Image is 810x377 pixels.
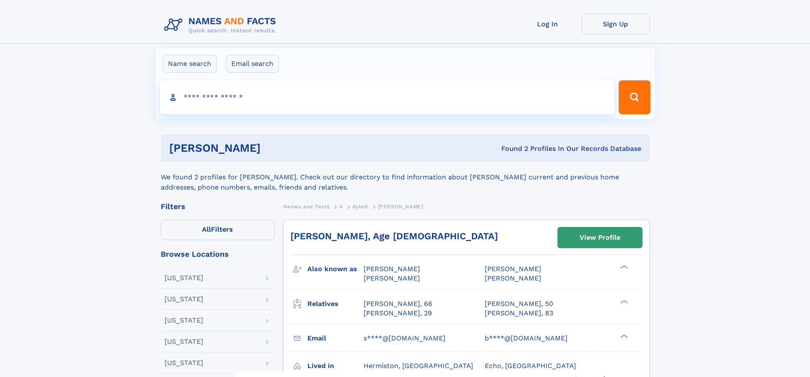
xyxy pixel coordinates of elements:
span: Aylett [352,204,368,210]
a: [PERSON_NAME], Age [DEMOGRAPHIC_DATA] [290,231,498,241]
span: [PERSON_NAME] [485,265,541,273]
span: [PERSON_NAME] [378,204,423,210]
input: search input [160,80,615,114]
a: Sign Up [582,14,650,34]
label: Email search [226,55,279,73]
div: View Profile [580,228,620,247]
div: ❯ [618,299,628,304]
div: ❯ [618,333,628,339]
span: Hermiston, [GEOGRAPHIC_DATA] [364,362,473,370]
span: [PERSON_NAME] [364,274,420,282]
h3: Email [307,331,364,346]
div: [US_STATE] [165,360,203,366]
a: Names and Facts [283,201,330,212]
a: Aylett [352,201,368,212]
h1: [PERSON_NAME] [169,143,381,153]
h3: Also known as [307,262,364,276]
span: Echo, [GEOGRAPHIC_DATA] [485,362,576,370]
button: Search Button [619,80,650,114]
div: Browse Locations [161,250,275,258]
h3: Relatives [307,297,364,311]
a: View Profile [558,227,642,248]
a: [PERSON_NAME], 50 [485,299,553,309]
div: We found 2 profiles for [PERSON_NAME]. Check out our directory to find information about [PERSON_... [161,162,650,193]
h3: Lived in [307,359,364,373]
span: [PERSON_NAME] [364,265,420,273]
span: [PERSON_NAME] [485,274,541,282]
div: [US_STATE] [165,338,203,345]
a: [PERSON_NAME], 66 [364,299,432,309]
label: Name search [162,55,217,73]
div: [US_STATE] [165,317,203,324]
div: ❯ [618,264,628,270]
div: [US_STATE] [165,296,203,303]
img: Logo Names and Facts [161,14,283,37]
div: Found 2 Profiles In Our Records Database [381,144,641,153]
div: Filters [161,203,275,210]
a: A [339,201,343,212]
span: A [339,204,343,210]
a: [PERSON_NAME], 83 [485,309,553,318]
span: All [202,225,211,233]
label: Filters [161,220,275,240]
a: Log In [514,14,582,34]
a: [PERSON_NAME], 29 [364,309,432,318]
div: [US_STATE] [165,275,203,281]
